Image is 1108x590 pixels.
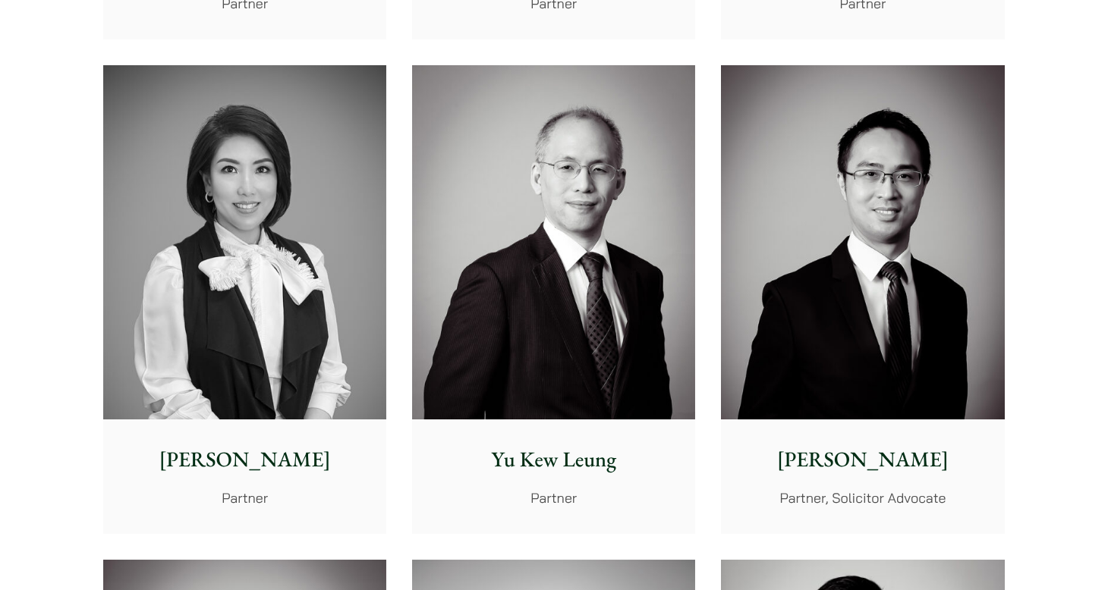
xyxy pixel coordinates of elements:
a: [PERSON_NAME] Partner [103,65,386,534]
p: Partner [115,488,374,508]
a: Yu Kew Leung Partner [412,65,695,534]
p: Yu Kew Leung [424,444,683,475]
p: Partner, Solicitor Advocate [733,488,992,508]
p: [PERSON_NAME] [115,444,374,475]
a: [PERSON_NAME] Partner, Solicitor Advocate [721,65,1004,534]
p: Partner [424,488,683,508]
p: [PERSON_NAME] [733,444,992,475]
